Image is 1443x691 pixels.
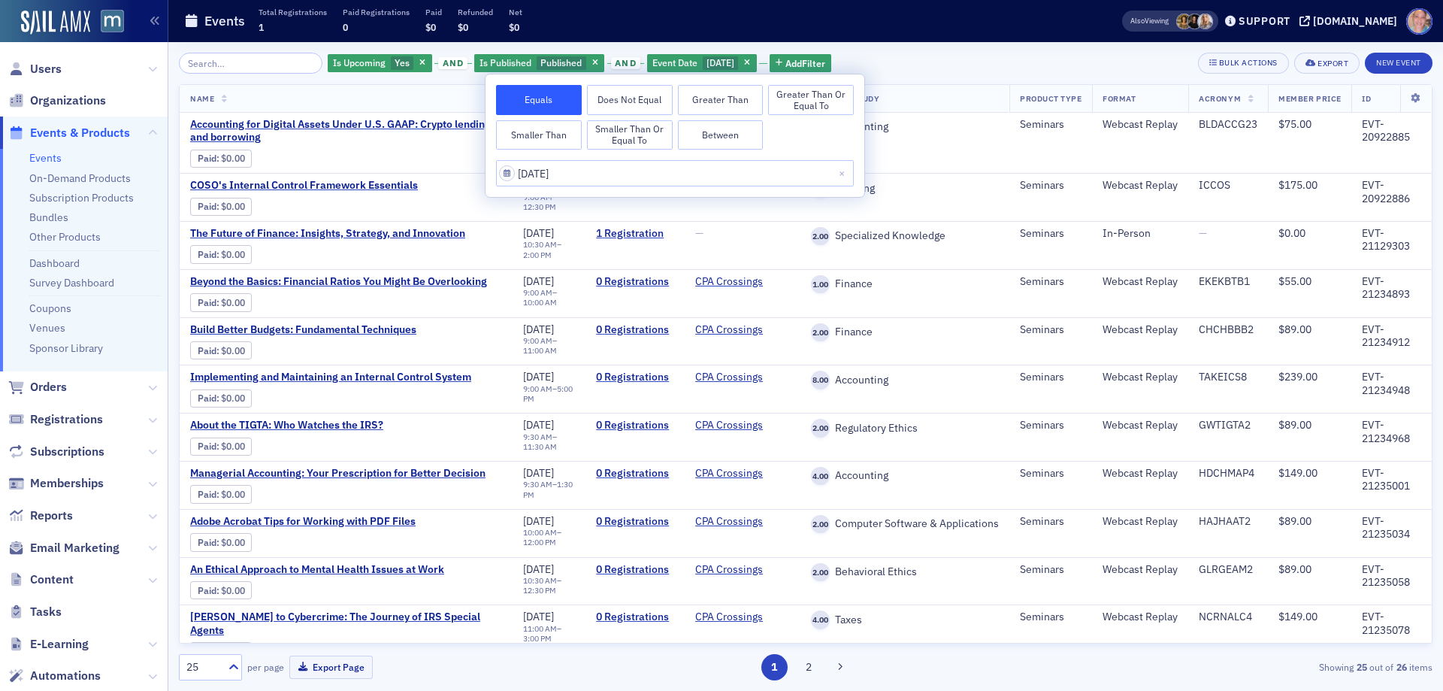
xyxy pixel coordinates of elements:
[190,611,502,637] span: Al Capone to Cybercrime: The Journey of IRS Special Agents
[523,370,554,383] span: [DATE]
[1362,323,1421,350] div: EVT-21234912
[523,297,557,308] time: 10:00 AM
[198,345,216,356] a: Paid
[523,240,575,259] div: –
[1365,53,1432,74] button: New Event
[830,469,888,483] span: Accounting
[1130,16,1145,26] div: Also
[8,411,103,428] a: Registrations
[830,517,999,531] span: Computer Software & Applications
[425,7,442,17] p: Paid
[1362,93,1371,104] span: ID
[523,537,556,547] time: 12:00 PM
[30,540,119,556] span: Email Marketing
[830,120,888,134] span: Accounting
[8,379,67,396] a: Orders
[496,160,854,186] input: MM/DD/YYYY
[1103,515,1178,529] div: Webcast Replay
[496,120,582,150] button: Smaller Than
[1103,563,1178,577] div: Webcast Replay
[343,21,348,33] span: 0
[695,563,790,577] span: CPA Crossings
[8,444,104,460] a: Subscriptions
[523,585,556,596] time: 12:30 PM
[695,563,763,577] a: CPA Crossings
[198,585,216,596] a: Paid
[190,467,486,480] a: Managerial Accounting: Your Prescription for Better Decision
[198,392,221,404] span: :
[30,444,104,460] span: Subscriptions
[523,528,575,547] div: –
[190,275,487,289] a: Beyond the Basics: Financial Ratios You Might Be Overlooking
[523,323,554,336] span: [DATE]
[1199,515,1257,529] div: HAJHAAT2
[190,563,444,577] a: An Ethical Approach to Mental Health Issues at Work
[523,287,552,298] time: 9:00 AM
[434,57,472,69] button: and
[833,160,854,186] button: Close
[1020,563,1081,577] div: Seminars
[30,61,62,77] span: Users
[1103,93,1136,104] span: Format
[29,256,80,270] a: Dashboard
[811,275,830,294] span: 1.00
[438,57,467,69] span: and
[695,371,790,384] span: CPA Crossings
[523,441,557,452] time: 11:30 AM
[30,636,89,653] span: E-Learning
[1219,59,1278,67] div: Bulk Actions
[30,571,74,588] span: Content
[198,489,221,500] span: :
[30,125,130,141] span: Events & Products
[221,345,245,356] span: $0.00
[1103,419,1178,432] div: Webcast Replay
[695,467,763,480] a: CPA Crossings
[29,302,71,315] a: Coupons
[30,668,101,684] span: Automations
[523,479,552,489] time: 9:30 AM
[1130,16,1169,26] span: Viewing
[8,540,119,556] a: Email Marketing
[1199,371,1257,384] div: TAKEICS8
[523,575,557,586] time: 10:30 AM
[198,297,216,308] a: Paid
[678,85,764,115] button: Greater Than
[1020,419,1081,432] div: Seminars
[30,475,104,492] span: Memberships
[8,571,74,588] a: Content
[190,150,252,168] div: Paid: 0 - $0
[1199,226,1207,240] span: —
[190,515,443,529] a: Adobe Acrobat Tips for Working with PDF Files
[198,153,221,164] span: :
[785,56,825,70] span: Add Filter
[30,411,103,428] span: Registrations
[695,275,763,289] a: CPA Crossings
[1278,178,1317,192] span: $175.00
[1103,118,1178,132] div: Webcast Replay
[1176,14,1192,29] span: Laura Swann
[523,466,554,480] span: [DATE]
[523,432,552,442] time: 9:30 AM
[523,383,573,404] time: 5:00 PM
[695,419,763,432] a: CPA Crossings
[101,10,124,33] img: SailAMX
[596,563,674,577] a: 0 Registrations
[830,326,873,339] span: Finance
[695,419,790,432] span: CPA Crossings
[523,335,552,346] time: 9:00 AM
[179,53,322,74] input: Search…
[1020,227,1081,241] div: Seminars
[21,11,90,35] a: SailAMX
[333,56,386,68] span: Is Upcoming
[29,191,134,205] a: Subscription Products
[221,249,245,260] span: $0.00
[830,277,873,291] span: Finance
[761,654,788,680] button: 1
[458,21,468,33] span: $0
[1362,563,1421,589] div: EVT-21235058
[523,274,554,288] span: [DATE]
[811,611,830,629] span: 4.00
[523,576,575,596] div: –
